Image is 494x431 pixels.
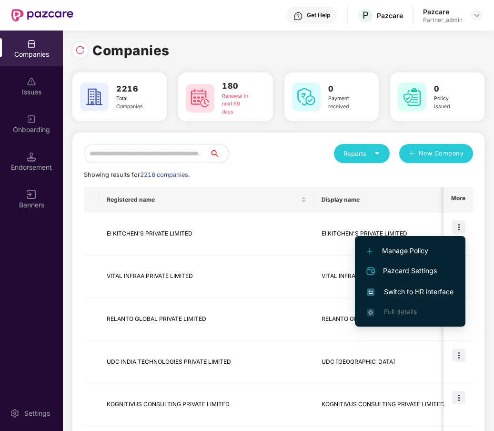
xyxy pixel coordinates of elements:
span: Full details [384,308,417,316]
div: Settings [21,409,53,418]
img: svg+xml;base64,PHN2ZyB4bWxucz0iaHR0cDovL3d3dy53My5vcmcvMjAwMC9zdmciIHdpZHRoPSIxNi4zNjMiIGhlaWdodD... [367,308,374,316]
button: search [209,144,229,163]
td: VITAL INFRAA PRIVATE LIMITED [99,256,314,298]
span: New Company [419,149,464,158]
span: Switch to HR interface [367,287,454,297]
img: svg+xml;base64,PHN2ZyB4bWxucz0iaHR0cDovL3d3dy53My5vcmcvMjAwMC9zdmciIHdpZHRoPSI2MCIgaGVpZ2h0PSI2MC... [186,84,214,113]
h3: 2216 [116,83,145,95]
img: svg+xml;base64,PHN2ZyB4bWxucz0iaHR0cDovL3d3dy53My5vcmcvMjAwMC9zdmciIHdpZHRoPSIxNiIgaGVpZ2h0PSIxNi... [367,288,374,296]
th: More [444,187,473,213]
img: svg+xml;base64,PHN2ZyBpZD0iRHJvcGRvd24tMzJ4MzIiIHhtbG5zPSJodHRwOi8vd3d3LnczLm9yZy8yMDAwL3N2ZyIgd2... [473,11,481,19]
td: UDC INDIA TECHNOLOGIES PRIVATE LIMITED [99,341,314,384]
img: svg+xml;base64,PHN2ZyB4bWxucz0iaHR0cDovL3d3dy53My5vcmcvMjAwMC9zdmciIHdpZHRoPSI2MCIgaGVpZ2h0PSI2MC... [292,82,321,111]
div: Pazcare [423,7,463,16]
img: svg+xml;base64,PHN2ZyB4bWxucz0iaHR0cDovL3d3dy53My5vcmcvMjAwMC9zdmciIHdpZHRoPSIxMi4yMDEiIGhlaWdodD... [367,248,373,254]
button: plusNew Company [399,144,473,163]
span: plus [409,150,415,158]
span: Showing results for [84,171,190,178]
td: EI KITCHEN'S PRIVATE LIMITED [99,213,314,256]
h3: 180 [222,80,251,92]
img: svg+xml;base64,PHN2ZyBpZD0iSXNzdWVzX2Rpc2FibGVkIiB4bWxucz0iaHR0cDovL3d3dy53My5vcmcvMjAwMC9zdmciIH... [27,77,36,86]
div: Get Help [307,11,330,19]
div: Renewal in next 60 days [222,92,251,116]
span: caret-down [374,150,380,156]
img: svg+xml;base64,PHN2ZyBpZD0iSGVscC0zMngzMiIgeG1sbnM9Imh0dHA6Ly93d3cudzMub3JnLzIwMDAvc3ZnIiB3aWR0aD... [293,11,303,21]
span: Registered name [107,196,299,204]
div: Total Companies [116,95,145,111]
img: svg+xml;base64,PHN2ZyB3aWR0aD0iMjAiIGhlaWdodD0iMjAiIHZpZXdCb3g9IjAgMCAyMCAyMCIgZmlsbD0ibm9uZSIgeG... [27,114,36,124]
img: svg+xml;base64,PHN2ZyBpZD0iUmVsb2FkLTMyeDMyIiB4bWxucz0iaHR0cDovL3d3dy53My5vcmcvMjAwMC9zdmciIHdpZH... [75,45,85,55]
img: svg+xml;base64,PHN2ZyB4bWxucz0iaHR0cDovL3d3dy53My5vcmcvMjAwMC9zdmciIHdpZHRoPSIyNCIgaGVpZ2h0PSIyNC... [365,266,376,277]
span: P [363,10,369,21]
img: svg+xml;base64,PHN2ZyB4bWxucz0iaHR0cDovL3d3dy53My5vcmcvMjAwMC9zdmciIHdpZHRoPSI2MCIgaGVpZ2h0PSI2MC... [80,82,109,111]
span: search [209,150,229,157]
span: Manage Policy [367,246,454,256]
h1: Companies [92,40,170,61]
td: KOGNITIVUS CONSULTING PRIVATE LIMITED [99,383,314,426]
img: svg+xml;base64,PHN2ZyB4bWxucz0iaHR0cDovL3d3dy53My5vcmcvMjAwMC9zdmciIHdpZHRoPSI2MCIgaGVpZ2h0PSI2MC... [398,82,426,111]
div: Partner_admin [423,16,463,24]
h3: 0 [328,83,357,95]
img: svg+xml;base64,PHN2ZyB3aWR0aD0iMTQuNSIgaGVpZ2h0PSIxNC41IiB2aWV3Qm94PSIwIDAgMTYgMTYiIGZpbGw9Im5vbm... [27,152,36,162]
th: Registered name [99,187,314,213]
img: icon [452,391,465,404]
h3: 0 [434,83,463,95]
img: svg+xml;base64,PHN2ZyBpZD0iU2V0dGluZy0yMHgyMCIgeG1sbnM9Imh0dHA6Ly93d3cudzMub3JnLzIwMDAvc3ZnIiB3aW... [10,409,20,418]
img: icon [452,220,465,234]
span: 2216 companies. [140,171,190,178]
img: svg+xml;base64,PHN2ZyB3aWR0aD0iMTYiIGhlaWdodD0iMTYiIHZpZXdCb3g9IjAgMCAxNiAxNiIgZmlsbD0ibm9uZSIgeG... [27,190,36,199]
td: RELANTO GLOBAL PRIVATE LIMITED [99,298,314,341]
div: Payment received [328,95,357,111]
div: Reports [343,149,380,158]
img: svg+xml;base64,PHN2ZyBpZD0iQ29tcGFuaWVzIiB4bWxucz0iaHR0cDovL3d3dy53My5vcmcvMjAwMC9zdmciIHdpZHRoPS... [27,39,36,49]
div: Pazcare [377,11,403,20]
img: icon [452,349,465,362]
img: New Pazcare Logo [11,9,73,21]
div: Policy issued [434,95,463,111]
span: Pazcard Settings [367,266,454,277]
